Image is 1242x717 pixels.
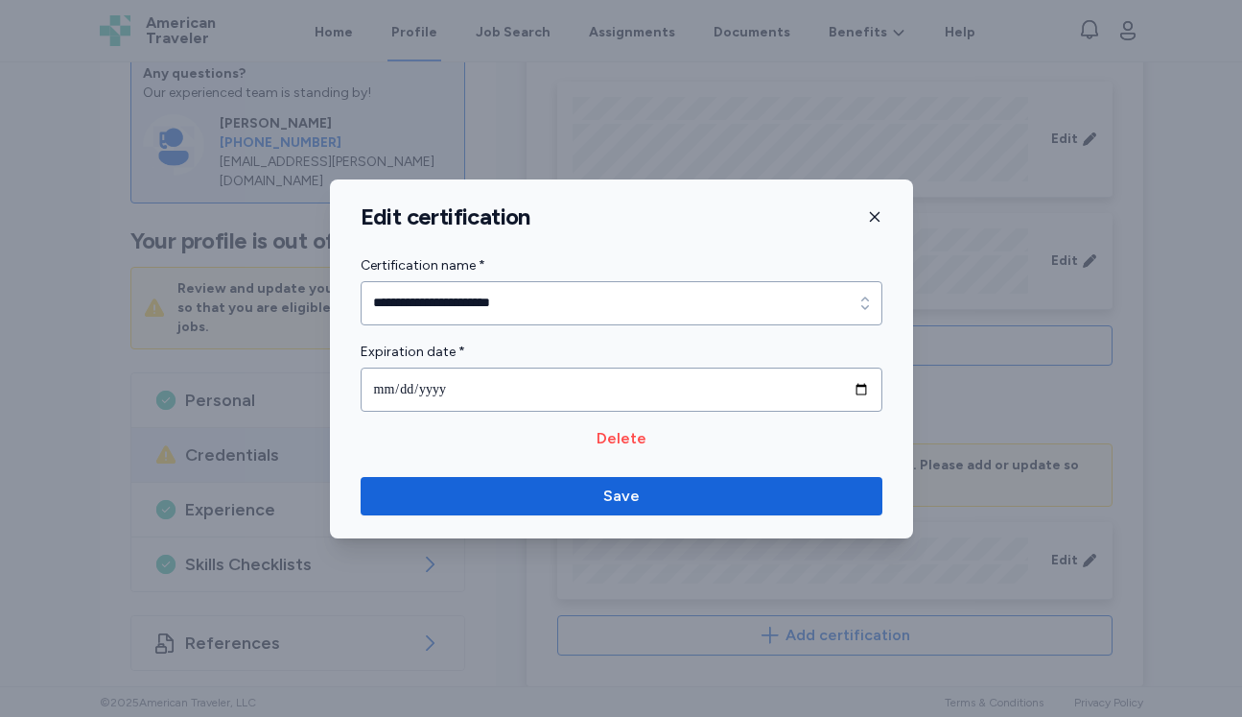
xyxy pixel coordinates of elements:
[603,485,640,508] span: Save
[597,427,646,450] span: Delete
[361,203,530,231] h1: Edit certification
[361,341,882,364] label: Expiration date *
[361,477,882,515] button: Save
[361,254,882,277] label: Certification name *
[361,427,882,450] button: Delete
